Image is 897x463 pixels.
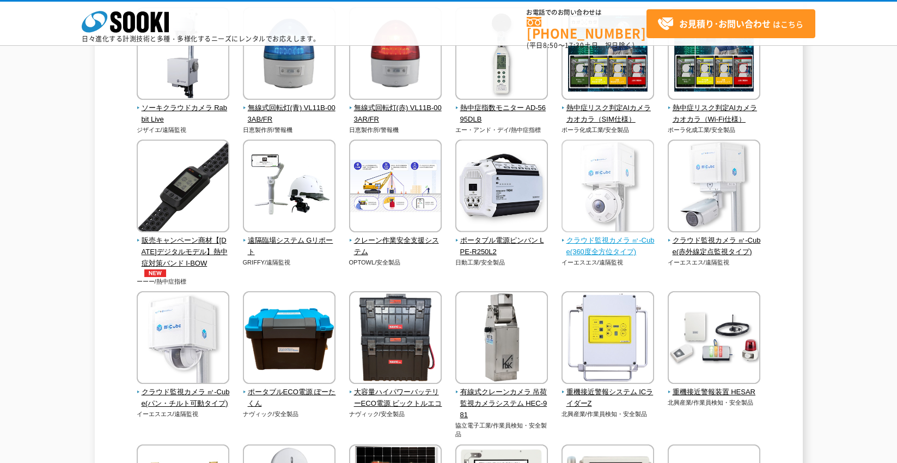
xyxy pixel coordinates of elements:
p: 日恵製作所/警報機 [243,125,336,135]
p: ポーラ化成工業/安全製品 [562,125,655,135]
span: クラウド監視カメラ ㎥-Cube(赤外線定点監視タイプ) [668,235,761,258]
img: クラウド監視カメラ ㎥-Cube(パン・チルト可動タイプ) [137,291,229,387]
p: イーエスエス/遠隔監視 [668,258,761,267]
strong: お見積り･お問い合わせ [679,17,771,30]
img: 熱中症指数モニター AD-5695DLB [455,7,548,103]
p: 日恵製作所/警報機 [349,125,442,135]
span: 8:50 [543,40,558,50]
img: 無線式回転灯(赤) VL11B-003AR/FR [349,7,442,103]
a: ポータブルECO電源 ぽーたくん [243,376,336,409]
a: クラウド監視カメラ ㎥-Cube(パン・チルト可動タイプ) [137,376,230,409]
p: イーエスエス/遠隔監視 [137,410,230,419]
a: 無線式回転灯(青) VL11B-003AB/FR [243,92,336,125]
a: 重機接近警報システム ICライダーZ [562,376,655,409]
p: ナヴィック/安全製品 [243,410,336,419]
a: 熱中症リスク判定AIカメラ カオカラ（Wi-Fi仕様） [668,92,761,125]
p: 日々進化する計測技術と多種・多様化するニーズにレンタルでお応えします。 [82,35,320,42]
span: はこちら [657,16,803,32]
img: NEW [142,269,169,277]
span: 販売キャンペーン商材【[DATE]デジタルモデル】熱中症対策バンド I-BOW [137,235,230,276]
p: ポーラ化成工業/安全製品 [668,125,761,135]
img: 遠隔臨場システム Gリポート [243,140,335,235]
p: ナヴィック/安全製品 [349,410,442,419]
a: 熱中症指数モニター AD-5695DLB [455,92,548,125]
a: 大容量ハイパワーバッテリーECO電源 ビックトルエコ [349,376,442,409]
span: クラウド監視カメラ ㎥-Cube(360度全方位タイプ) [562,235,655,258]
img: 販売キャンペーン商材【2025年デジタルモデル】熱中症対策バンド I-BOW [137,140,229,235]
span: 重機接近警報装置 HESAR [668,387,761,398]
span: 無線式回転灯(青) VL11B-003AB/FR [243,103,336,125]
a: クラウド監視カメラ ㎥-Cube(360度全方位タイプ) [562,225,655,257]
img: ポータブルECO電源 ぽーたくん [243,291,335,387]
p: GRIFFY/遠隔監視 [243,258,336,267]
span: 熱中症リスク判定AIカメラ カオカラ（SIM仕様） [562,103,655,125]
p: 北興産業/作業員検知・安全製品 [562,410,655,419]
span: クラウド監視カメラ ㎥-Cube(パン・チルト可動タイプ) [137,387,230,410]
span: お電話でのお問い合わせは [527,9,646,16]
a: お見積り･お問い合わせはこちら [646,9,815,38]
p: OPTOWL/安全製品 [349,258,442,267]
img: 重機接近警報装置 HESAR [668,291,760,387]
img: クレーン作業安全支援システム [349,140,442,235]
p: ーーー/熱中症指標 [137,277,230,286]
a: 販売キャンペーン商材【[DATE]デジタルモデル】熱中症対策バンド I-BOWNEW [137,225,230,276]
a: [PHONE_NUMBER] [527,17,646,39]
p: ジザイエ/遠隔監視 [137,125,230,135]
p: イーエスエス/遠隔監視 [562,258,655,267]
p: 協立電子工業/作業員検知・安全製品 [455,421,548,439]
a: 有線式クレーンカメラ 吊荷監視カメラシステム HEC-981 [455,376,548,420]
img: 重機接近警報システム ICライダーZ [562,291,654,387]
img: 大容量ハイパワーバッテリーECO電源 ビックトルエコ [349,291,442,387]
a: 無線式回転灯(赤) VL11B-003AR/FR [349,92,442,125]
a: 熱中症リスク判定AIカメラ カオカラ（SIM仕様） [562,92,655,125]
a: 遠隔臨場システム Gリポート [243,225,336,257]
span: ポータブルECO電源 ぽーたくん [243,387,336,410]
a: クレーン作業安全支援システム [349,225,442,257]
span: 遠隔臨場システム Gリポート [243,235,336,258]
span: ソーキクラウドカメラ Rabbit Live [137,103,230,125]
img: ポータブル電源ピンバン LPE-R250L2 [455,140,548,235]
span: 無線式回転灯(赤) VL11B-003AR/FR [349,103,442,125]
span: 有線式クレーンカメラ 吊荷監視カメラシステム HEC-981 [455,387,548,420]
span: (平日 ～ 土日、祝日除く) [527,40,634,50]
img: 熱中症リスク判定AIカメラ カオカラ（Wi-Fi仕様） [668,7,760,103]
img: 無線式回転灯(青) VL11B-003AB/FR [243,7,335,103]
p: エー・アンド・デイ/熱中症指標 [455,125,548,135]
span: 熱中症リスク判定AIカメラ カオカラ（Wi-Fi仕様） [668,103,761,125]
img: クラウド監視カメラ ㎥-Cube(360度全方位タイプ) [562,140,654,235]
a: 重機接近警報装置 HESAR [668,376,761,398]
a: クラウド監視カメラ ㎥-Cube(赤外線定点監視タイプ) [668,225,761,257]
span: 熱中症指数モニター AD-5695DLB [455,103,548,125]
p: 日動工業/安全製品 [455,258,548,267]
img: クラウド監視カメラ ㎥-Cube(赤外線定点監視タイプ) [668,140,760,235]
img: 有線式クレーンカメラ 吊荷監視カメラシステム HEC-981 [455,291,548,387]
span: 重機接近警報システム ICライダーZ [562,387,655,410]
span: クレーン作業安全支援システム [349,235,442,258]
a: ソーキクラウドカメラ Rabbit Live [137,92,230,125]
span: 17:30 [565,40,584,50]
img: 熱中症リスク判定AIカメラ カオカラ（SIM仕様） [562,7,654,103]
a: ポータブル電源ピンバン LPE-R250L2 [455,225,548,257]
span: ポータブル電源ピンバン LPE-R250L2 [455,235,548,258]
p: 北興産業/作業員検知・安全製品 [668,398,761,407]
span: 大容量ハイパワーバッテリーECO電源 ビックトルエコ [349,387,442,410]
img: ソーキクラウドカメラ Rabbit Live [137,7,229,103]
